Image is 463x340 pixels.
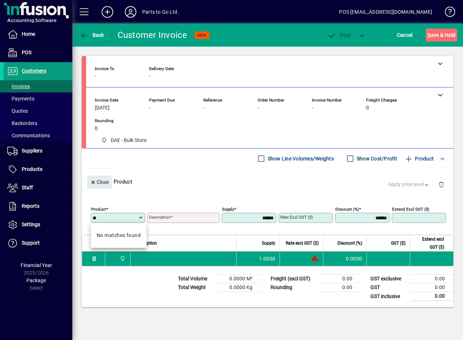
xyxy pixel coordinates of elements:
[366,105,369,111] span: 0
[118,255,126,263] span: DAE - Bulk Store
[433,176,450,193] button: Delete
[91,226,146,245] mat-option: No matches found
[174,283,218,292] td: Total Weight
[391,239,405,247] span: GST ($)
[7,133,50,138] span: Communications
[95,119,138,123] span: Rounding
[87,176,112,189] button: Close
[367,283,410,292] td: GST
[111,137,146,144] span: DAE - Bulk Store
[95,105,110,111] span: [DATE]
[22,185,33,190] span: Staff
[312,105,313,111] span: -
[4,105,72,117] a: Quotes
[286,239,319,247] span: Rate excl GST ($)
[22,50,31,55] span: POS
[218,275,261,283] td: 0.0000 M³
[222,207,234,212] mat-label: Supply
[149,215,170,220] mat-label: Description
[96,5,119,18] button: Add
[426,29,457,42] button: Save & Hold
[323,251,366,266] td: 0.0000
[22,203,39,209] span: Reports
[392,207,429,212] mat-label: Extend excl GST ($)
[324,29,354,42] button: Post
[22,68,46,74] span: Customers
[7,83,30,89] span: Invoices
[410,292,454,301] td: 0.00
[22,166,42,172] span: Products
[367,275,410,283] td: GST exclusive
[21,262,52,268] span: Financial Year
[4,197,72,215] a: Reports
[149,73,150,79] span: -
[266,155,334,162] label: Show Line Volumes/Weights
[26,277,46,283] span: Package
[415,235,444,251] span: Extend excl GST ($)
[433,181,450,188] app-page-header-button: Delete
[95,73,96,79] span: -
[7,96,34,102] span: Payments
[262,239,275,247] span: Supply
[4,92,72,105] a: Payments
[259,255,276,262] span: 1.0000
[118,29,187,41] div: Customer Invoice
[4,44,72,62] a: POS
[410,275,454,283] td: 0.00
[85,178,114,185] app-page-header-button: Close
[439,1,454,25] a: Knowledge Base
[4,25,72,43] a: Home
[197,33,207,38] span: NEW
[142,6,179,18] div: Parts to Go Ltd.
[385,178,433,191] button: Apply price level
[95,126,98,132] span: 0
[327,32,351,38] span: ost
[355,155,397,162] label: Show Cost/Profit
[340,32,343,38] span: P
[410,283,454,292] td: 0.00
[428,29,455,41] span: ave & Hold
[78,29,106,42] button: Back
[22,148,42,154] span: Suppliers
[4,160,72,178] a: Products
[4,80,72,92] a: Invoices
[4,179,72,197] a: Staff
[22,240,40,246] span: Support
[4,216,72,234] a: Settings
[335,207,359,212] mat-label: Discount (%)
[22,221,40,227] span: Settings
[218,283,261,292] td: 0.0000 Kg
[339,6,432,18] div: POS [EMAIL_ADDRESS][DOMAIN_NAME]
[397,29,413,41] span: Cancel
[258,105,259,111] span: -
[367,292,410,301] td: GST inclusive
[318,283,361,292] td: 0.00
[4,142,72,160] a: Suppliers
[72,29,112,42] app-page-header-button: Back
[337,239,362,247] span: Discount (%)
[4,234,72,252] a: Support
[388,181,430,188] span: Apply price level
[80,32,104,38] span: Back
[267,283,318,292] td: Rounding
[203,105,205,111] span: -
[149,105,150,111] span: -
[4,129,72,142] a: Communications
[4,117,72,129] a: Backorders
[267,275,318,283] td: Freight (excl GST)
[22,31,35,37] span: Home
[119,5,142,18] button: Profile
[97,232,141,239] div: No matches found
[90,176,109,188] span: Close
[7,120,37,126] span: Backorders
[91,207,106,212] mat-label: Product
[428,32,430,38] span: S
[7,108,28,114] span: Quotes
[280,215,313,220] mat-label: Rate excl GST ($)
[395,29,415,42] button: Cancel
[82,168,454,195] div: Product
[318,275,361,283] td: 0.00
[98,136,149,145] span: DAE - Bulk Store
[174,275,218,283] td: Total Volume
